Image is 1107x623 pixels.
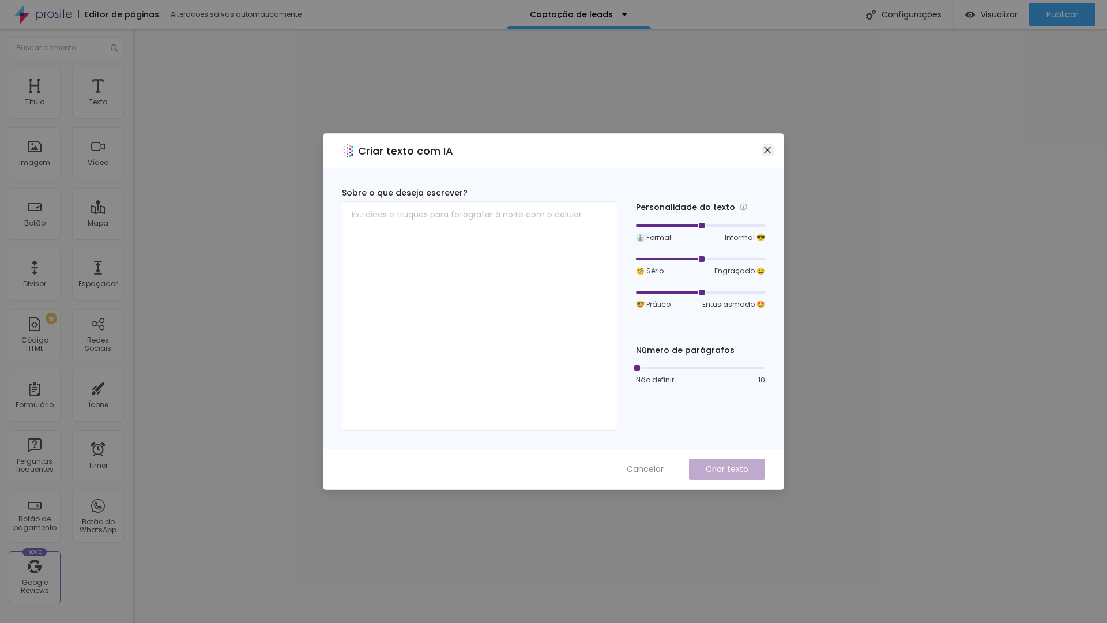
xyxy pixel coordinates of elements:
div: Personalidade do texto [636,201,765,214]
span: Entusiasmado 🤩 [702,299,765,310]
span: 10 [758,375,765,385]
div: Sobre o que deseja escrever? [342,187,617,199]
span: close [763,145,772,155]
span: 🧐 Sério [636,266,664,276]
span: Cancelar [627,463,664,475]
h2: Criar texto com IA [358,143,453,159]
span: Engraçado 😄 [714,266,765,276]
button: Cancelar [615,459,675,480]
span: Não definir [636,375,674,385]
span: 👔 Formal [636,232,671,243]
button: Close [762,144,774,156]
span: 🤓 Prático [636,299,671,310]
div: Número de parágrafos [636,344,765,356]
span: Informal 😎 [725,232,765,243]
button: Criar texto [689,459,765,480]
